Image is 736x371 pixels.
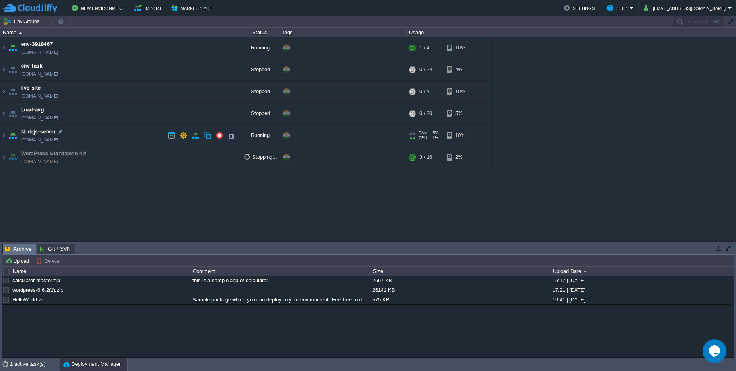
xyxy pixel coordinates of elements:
[370,276,550,285] div: 2667 KB
[370,285,550,295] div: 26141 KB
[407,28,491,37] div: Usage
[0,125,7,146] img: AMDAwAAAACH5BAEAAAAALAAAAAABAAEAAAICRAEAOw==
[447,103,473,124] div: 5%
[644,3,728,13] button: [EMAIL_ADDRESS][DOMAIN_NAME]
[21,48,58,56] a: [DOMAIN_NAME]
[419,131,427,135] span: RAM
[190,295,370,304] div: Sample package which you can deploy to your environment. Feel free to delete and upload a package...
[564,3,597,13] button: Settings
[0,59,7,80] img: AMDAwAAAACH5BAEAAAAALAAAAAABAAEAAAICRAEAOw==
[63,360,121,368] button: Deployment Manager
[3,16,42,27] button: Env Groups
[7,81,18,102] img: AMDAwAAAACH5BAEAAAAALAAAAAABAAEAAAICRAEAOw==
[40,244,71,254] span: Git / SVN
[1,28,239,37] div: Name
[431,131,438,135] span: 5%
[371,267,550,276] div: Size
[36,257,61,264] button: Delete
[0,37,7,59] img: AMDAwAAAACH5BAEAAAAALAAAAAABAAEAAAICRAEAOw==
[430,135,438,140] span: 1%
[0,103,7,124] img: AMDAwAAAACH5BAEAAAAALAAAAAABAAEAAAICRAEAOw==
[11,267,190,276] div: Name
[134,3,164,13] button: Import
[21,62,43,70] a: env-task
[21,136,58,144] a: [DOMAIN_NAME]
[21,158,58,166] a: [DOMAIN_NAME]
[191,267,370,276] div: Comment
[239,103,279,124] div: Stopped
[5,257,31,264] button: Upload
[21,106,44,114] a: Load-avg
[447,59,473,80] div: 4%
[7,37,18,59] img: AMDAwAAAACH5BAEAAAAALAAAAAABAAEAAAICRAEAOw==
[370,295,550,304] div: 575 KB
[550,276,730,285] div: 15:17 | [DATE]
[447,125,473,146] div: 10%
[12,277,60,283] a: calculator-master.zip
[419,135,427,140] span: CPU
[21,40,53,48] a: env-3918467
[239,59,279,80] div: Stopped
[7,103,18,124] img: AMDAwAAAACH5BAEAAAAALAAAAAABAAEAAAICRAEAOw==
[21,92,58,100] a: [DOMAIN_NAME]
[0,146,7,168] img: AMDAwAAAACH5BAEAAAAALAAAAAABAAEAAAICRAEAOw==
[419,81,429,102] div: 0 / 4
[419,59,432,80] div: 0 / 24
[21,84,41,92] a: live-site
[5,244,32,254] span: Archive
[551,267,730,276] div: Upload Date
[7,146,18,168] img: AMDAwAAAACH5BAEAAAAALAAAAAABAAEAAAICRAEAOw==
[550,295,730,304] div: 16:41 | [DATE]
[550,285,730,295] div: 17:21 | [DATE]
[447,81,473,102] div: 10%
[72,3,127,13] button: New Environment
[244,154,277,160] span: Stopping...
[239,37,279,59] div: Running
[21,128,55,136] a: Nodejs-server
[419,103,432,124] div: 0 / 20
[171,3,215,13] button: Marketplace
[0,81,7,102] img: AMDAwAAAACH5BAEAAAAALAAAAAABAAEAAAICRAEAOw==
[10,358,60,371] div: 1 active task(s)
[419,37,429,59] div: 1 / 4
[280,28,406,37] div: Tags
[239,125,279,146] div: Running
[21,70,58,78] span: [DOMAIN_NAME]
[447,146,473,168] div: 2%
[3,3,57,13] img: CloudJiffy
[607,3,630,13] button: Help
[7,59,18,80] img: AMDAwAAAACH5BAEAAAAALAAAAAABAAEAAAICRAEAOw==
[447,37,473,59] div: 10%
[240,28,279,37] div: Status
[21,114,58,122] span: [DOMAIN_NAME]
[419,146,432,168] div: 3 / 16
[21,150,86,158] a: WordPress Standalone Kit
[19,32,22,34] img: AMDAwAAAACH5BAEAAAAALAAAAAABAAEAAAICRAEAOw==
[12,287,63,293] a: wordpress-6.6.2(1).zip
[703,339,728,363] iframe: chat widget
[239,81,279,102] div: Stopped
[12,297,45,303] a: HelloWorld.zip
[190,276,370,285] div: this is a sample app of calculator
[7,125,18,146] img: AMDAwAAAACH5BAEAAAAALAAAAAABAAEAAAICRAEAOw==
